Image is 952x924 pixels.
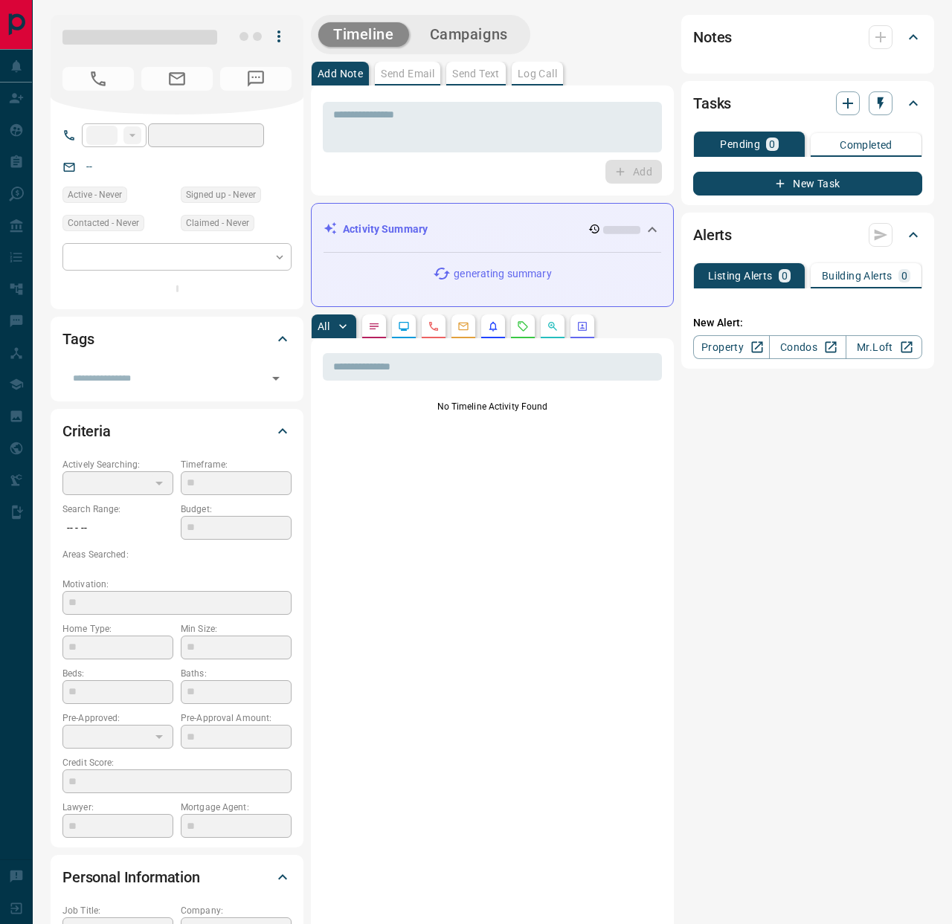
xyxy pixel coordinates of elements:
div: Personal Information [62,859,292,895]
p: Completed [840,140,892,150]
button: Timeline [318,22,409,47]
p: Timeframe: [181,458,292,471]
span: Claimed - Never [186,216,249,230]
svg: Emails [457,320,469,332]
button: Campaigns [415,22,523,47]
p: New Alert: [693,315,922,331]
svg: Agent Actions [576,320,588,332]
span: No Email [141,67,213,91]
p: No Timeline Activity Found [323,400,662,413]
p: Credit Score: [62,756,292,769]
h2: Tasks [693,91,731,115]
button: Open [266,368,286,389]
div: Tasks [693,85,922,121]
h2: Tags [62,327,94,351]
p: 0 [782,271,788,281]
p: Add Note [318,68,363,79]
p: Baths: [181,667,292,680]
p: All [318,321,329,332]
div: Activity Summary [324,216,661,243]
p: Lawyer: [62,801,173,814]
p: Listing Alerts [708,271,773,281]
p: generating summary [454,266,551,282]
p: -- - -- [62,516,173,540]
p: Pending [720,139,760,149]
p: Budget: [181,503,292,516]
h2: Alerts [693,223,732,247]
a: Property [693,335,770,359]
p: Motivation: [62,578,292,591]
svg: Notes [368,320,380,332]
a: Mr.Loft [846,335,922,359]
h2: Criteria [62,419,111,443]
a: Condos [769,335,846,359]
p: 0 [769,139,775,149]
svg: Listing Alerts [487,320,499,332]
svg: Lead Browsing Activity [398,320,410,332]
p: Min Size: [181,622,292,636]
p: 0 [901,271,907,281]
p: Pre-Approved: [62,711,173,725]
p: Activity Summary [343,222,428,237]
p: Job Title: [62,904,173,917]
div: Alerts [693,217,922,253]
p: Search Range: [62,503,173,516]
div: Tags [62,321,292,357]
p: Actively Searching: [62,458,173,471]
p: Building Alerts [822,271,892,281]
svg: Requests [517,320,529,332]
span: Signed up - Never [186,187,256,202]
span: Active - Never [68,187,122,202]
h2: Notes [693,25,732,49]
span: Contacted - Never [68,216,139,230]
p: Home Type: [62,622,173,636]
div: Criteria [62,413,292,449]
p: Areas Searched: [62,548,292,561]
p: Pre-Approval Amount: [181,711,292,725]
div: Notes [693,19,922,55]
button: New Task [693,172,922,196]
h2: Personal Information [62,865,200,889]
span: No Number [220,67,292,91]
p: Beds: [62,667,173,680]
svg: Opportunities [547,320,559,332]
svg: Calls [428,320,440,332]
a: -- [86,161,92,172]
p: Company: [181,904,292,917]
span: No Number [62,67,134,91]
p: Mortgage Agent: [181,801,292,814]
